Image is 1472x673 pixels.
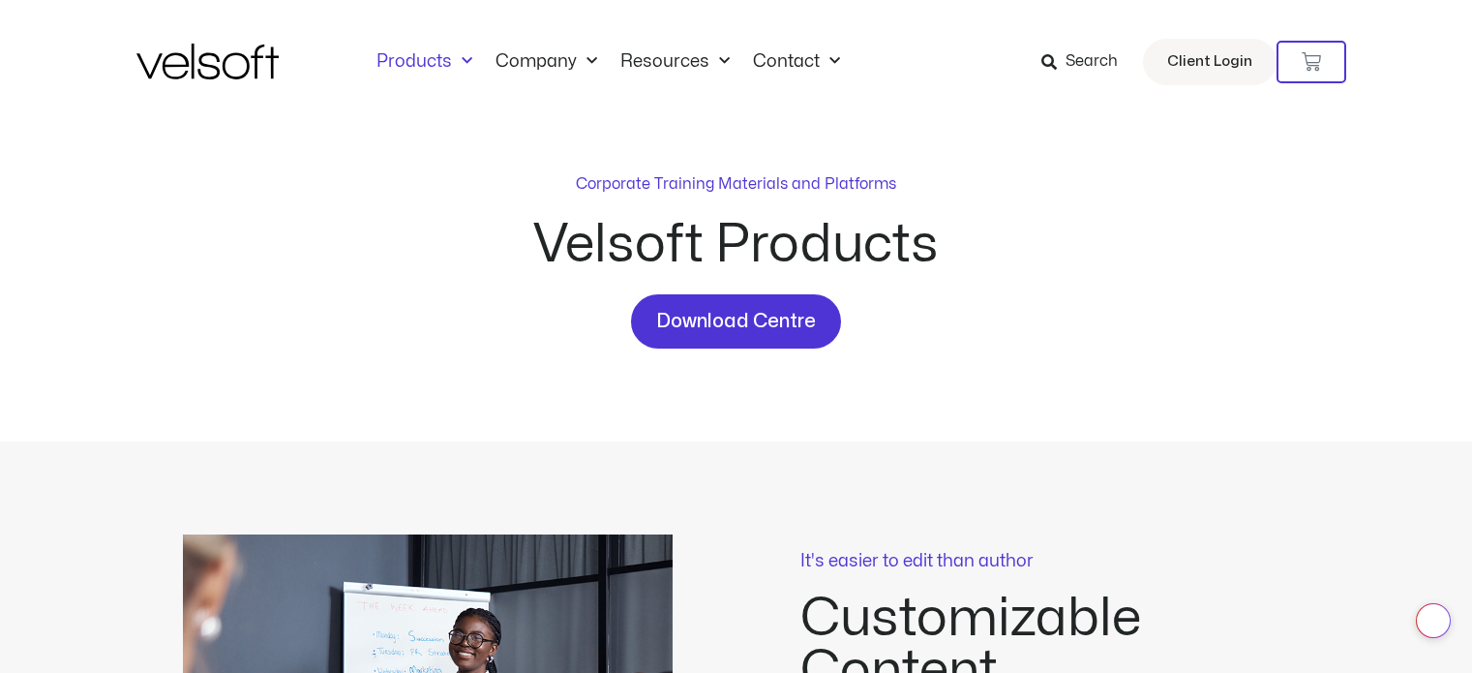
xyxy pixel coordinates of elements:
[1143,39,1277,85] a: Client Login
[365,51,852,73] nav: Menu
[741,51,852,73] a: ContactMenu Toggle
[1167,49,1252,75] span: Client Login
[388,219,1085,271] h2: Velsoft Products
[1041,46,1131,78] a: Search
[484,51,609,73] a: CompanyMenu Toggle
[631,294,841,349] a: Download Centre
[576,172,896,196] p: Corporate Training Materials and Platforms
[365,51,484,73] a: ProductsMenu Toggle
[609,51,741,73] a: ResourcesMenu Toggle
[136,44,279,79] img: Velsoft Training Materials
[656,306,816,337] span: Download Centre
[800,553,1290,570] p: It's easier to edit than author
[1066,49,1118,75] span: Search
